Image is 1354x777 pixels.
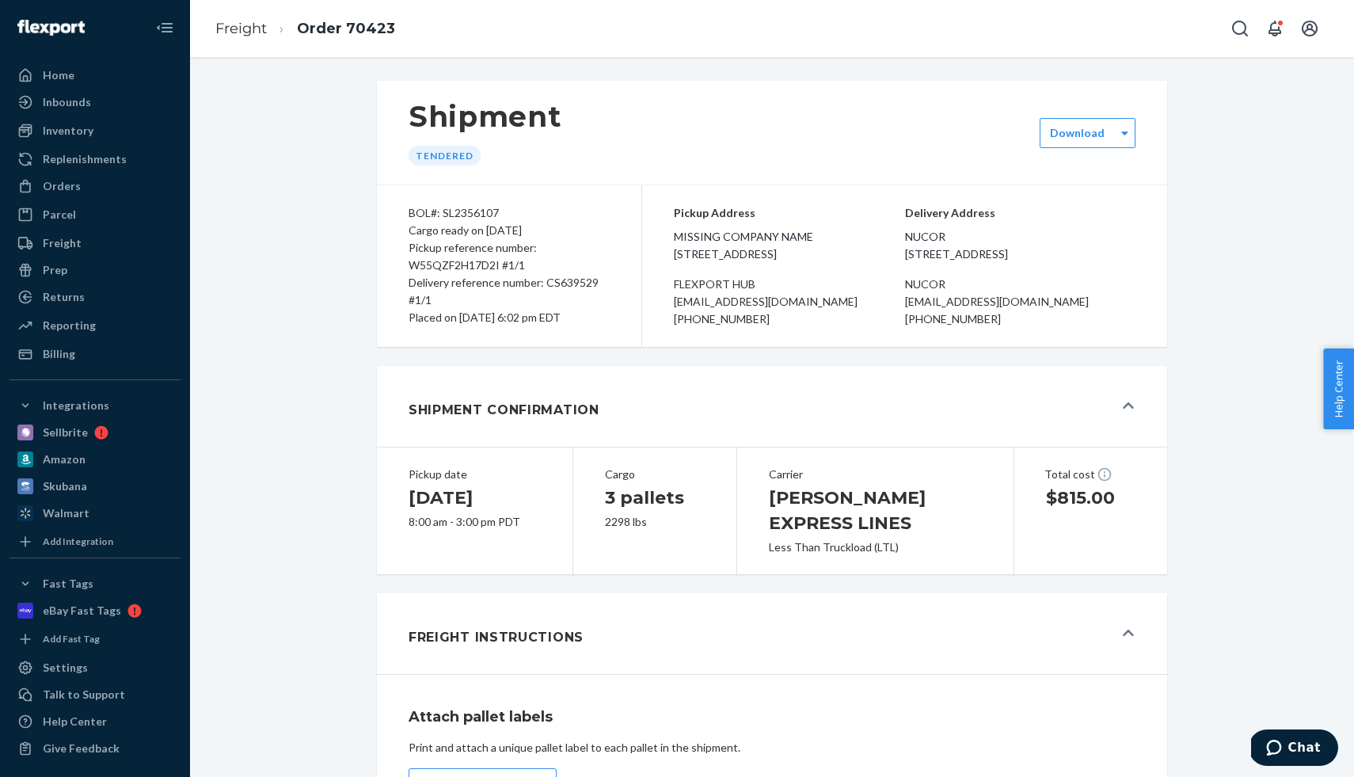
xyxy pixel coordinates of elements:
div: Less Than Truckload (LTL) [769,539,981,555]
h1: [PERSON_NAME] EXPRESS LINES [769,486,981,536]
div: Skubana [43,478,87,494]
ol: breadcrumbs [203,6,408,52]
div: Give Feedback [43,741,120,756]
a: Replenishments [10,147,181,172]
button: Close Navigation [149,12,181,44]
h1: Shipment [409,100,561,133]
div: [PHONE_NUMBER] [674,310,905,328]
a: Freight [215,20,267,37]
a: Order 70423 [297,20,395,37]
a: Prep [10,257,181,283]
div: 8:00 am - 3:00 pm PDT [409,514,541,530]
button: Give Feedback [10,736,181,761]
div: Orders [43,178,81,194]
div: Cargo [605,467,705,482]
div: Returns [43,289,85,305]
div: Help Center [43,714,107,729]
div: Download [1050,125,1105,141]
a: eBay Fast Tags [10,598,181,623]
div: Walmart [43,505,89,521]
h1: [DATE] [409,486,541,511]
div: Carrier [769,467,981,482]
div: Total cost [1044,467,1137,482]
button: Integrations [10,393,181,418]
button: Open notifications [1259,13,1291,44]
p: Pickup Address [674,204,905,222]
h1: Freight Instructions [409,628,584,647]
a: Freight [10,230,181,256]
h1: Shipment Confirmation [409,401,599,420]
h1: $815.00 [1046,486,1135,511]
div: [EMAIL_ADDRESS][DOMAIN_NAME] [905,293,1136,310]
button: Help Center [1323,349,1354,429]
a: Help Center [10,709,181,734]
div: Settings [43,660,88,676]
div: NUCOR [905,276,1136,293]
div: Integrations [43,398,109,413]
div: Billing [43,346,75,362]
button: Shipment Confirmation [377,366,1167,447]
iframe: Opens a widget where you can chat to one of our agents [1251,729,1338,769]
p: Delivery Address [905,204,1136,222]
div: Inventory [43,123,93,139]
a: Inbounds [10,90,181,115]
h1: Attach pallet labels [409,707,1135,727]
a: Add Fast Tag [10,630,181,649]
span: 3 pallets [605,487,684,508]
a: Walmart [10,501,181,526]
div: Inbounds [43,94,91,110]
div: Replenishments [43,151,127,167]
div: Cargo ready on [DATE] [409,222,610,239]
div: Freight [43,235,82,251]
a: Reporting [10,313,181,338]
button: Talk to Support [10,682,181,707]
span: Missing Company Name [STREET_ADDRESS] [674,228,905,263]
div: Amazon [43,451,86,467]
a: Sellbrite [10,420,181,445]
div: eBay Fast Tags [43,603,121,619]
div: Add Integration [43,535,113,548]
button: Fast Tags [10,571,181,596]
div: Add Fast Tag [43,632,100,646]
div: Sellbrite [43,425,88,440]
img: Flexport logo [17,20,85,36]
a: Amazon [10,447,181,472]
div: Delivery reference number: CS639529 #1/1 [409,274,610,309]
div: Reporting [43,318,96,333]
a: Home [10,63,181,88]
a: Skubana [10,474,181,499]
div: Tendered [409,146,481,166]
a: Billing [10,341,181,367]
div: [EMAIL_ADDRESS][DOMAIN_NAME] [674,293,905,310]
button: Open Search Box [1224,13,1256,44]
div: Prep [43,262,67,278]
div: 2298 lbs [605,514,705,530]
a: Settings [10,655,181,680]
div: Flexport HUB [674,276,905,293]
div: Placed on [DATE] 6:02 pm EDT [409,309,610,326]
div: Pickup date [409,467,541,482]
a: Parcel [10,202,181,227]
a: Inventory [10,118,181,143]
a: Returns [10,284,181,310]
div: Home [43,67,74,83]
div: [PHONE_NUMBER] [905,310,1136,328]
div: Parcel [43,207,76,223]
div: Fast Tags [43,576,93,592]
a: Orders [10,173,181,199]
span: NUCOR [STREET_ADDRESS] [905,228,1136,263]
a: Add Integration [10,532,181,551]
button: Freight Instructions [377,593,1167,674]
div: Print and attach a unique pallet label to each pallet in the shipment. [409,740,1135,756]
div: Pickup reference number: W55QZF2H17D2I #1/1 [409,239,610,274]
button: Open account menu [1294,13,1325,44]
div: BOL#: SL2356107 [409,204,610,222]
div: Talk to Support [43,687,125,703]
